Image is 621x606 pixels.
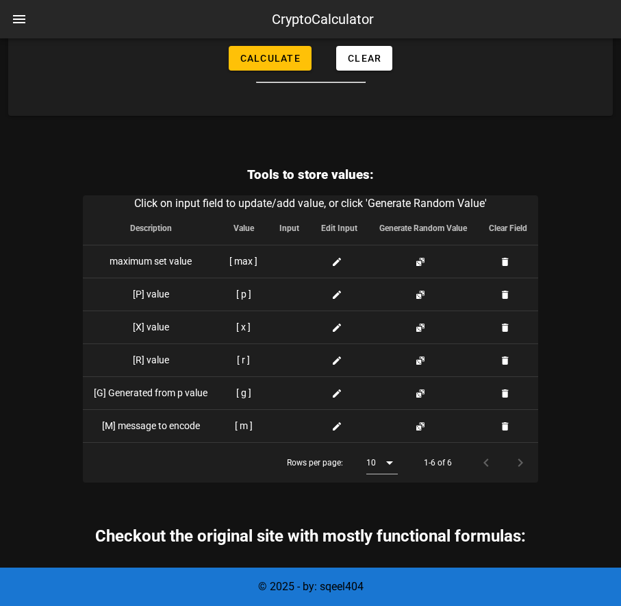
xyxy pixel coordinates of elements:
td: [ x ] [218,311,268,343]
div: 1-6 of 6 [424,457,452,469]
th: Description [83,212,218,245]
div: 10Rows per page: [366,452,398,474]
span: Edit Input [321,223,357,233]
div: Rows per page: [287,443,398,483]
h2: Checkout the original site with mostly functional formulas: [95,499,526,548]
div: 10 [366,457,376,469]
td: [P] value [83,278,218,311]
span: Value [233,223,254,233]
span: Calculate [240,53,301,64]
span: Generate Random Value [379,223,467,233]
td: [M] message to encode [83,409,218,442]
td: [R] value [83,343,218,376]
td: [X] value [83,311,218,343]
td: [ max ] [218,245,268,278]
span: Clear Field [489,223,527,233]
button: Calculate [229,46,312,71]
span: Input [279,223,299,233]
td: [G] Generated from p value [83,376,218,409]
span: Clear [347,53,381,64]
span: Description [130,223,172,233]
th: Input [268,212,310,245]
span: © 2025 - by: sqeel404 [258,580,364,593]
td: [ p ] [218,278,268,311]
td: [ r ] [218,343,268,376]
td: [ m ] [218,409,268,442]
td: maximum set value [83,245,218,278]
td: [ g ] [218,376,268,409]
th: Generate Random Value [368,212,478,245]
div: CryptoCalculator [272,9,374,29]
caption: Click on input field to update/add value, or click 'Generate Random Value' [83,195,538,212]
th: Value [218,212,268,245]
h3: Tools to store values: [83,165,538,184]
button: Clear [336,46,392,71]
th: Clear Field [478,212,538,245]
th: Edit Input [310,212,368,245]
button: nav-menu-toggle [3,3,36,36]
